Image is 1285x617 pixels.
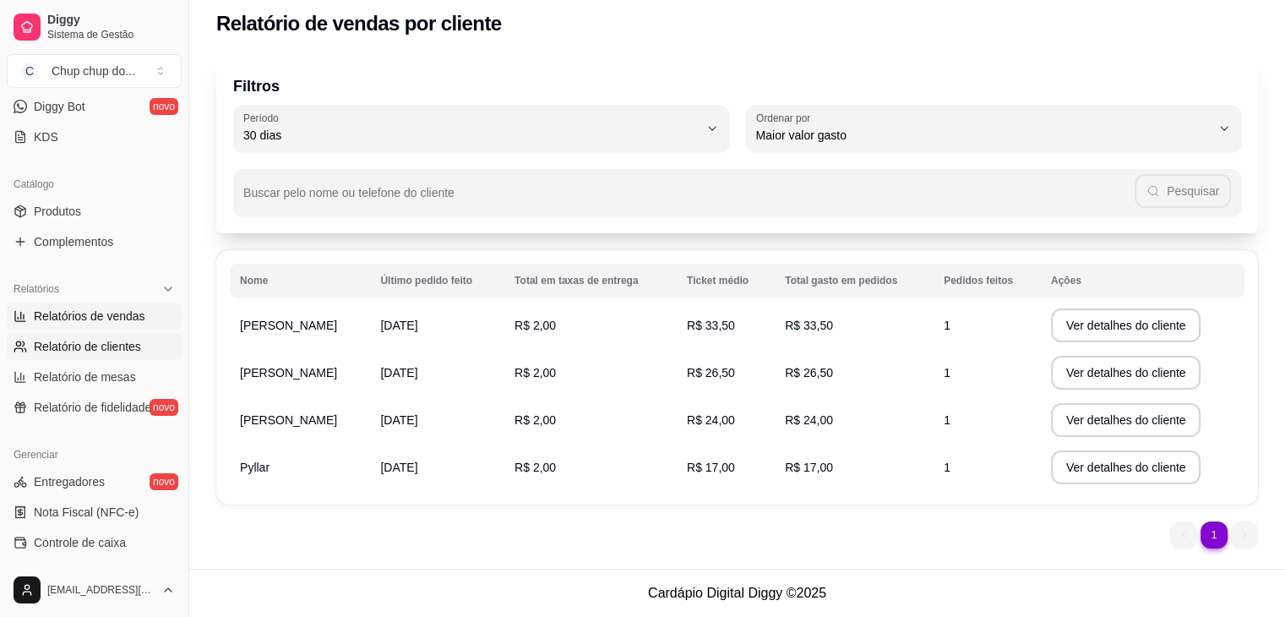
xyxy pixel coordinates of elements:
span: Controle de caixa [34,534,126,551]
th: Pedidos feitos [934,264,1041,298]
a: Produtos [7,198,182,225]
span: Complementos [34,233,113,250]
span: [PERSON_NAME] [240,319,337,332]
a: KDS [7,123,182,150]
a: Nota Fiscal (NFC-e) [7,499,182,526]
span: R$ 26,50 [785,366,833,379]
th: Ações [1041,264,1244,298]
th: Total em taxas de entrega [504,264,677,298]
span: [DATE] [380,366,417,379]
a: Controle de caixa [7,529,182,556]
a: Controle de fiado [7,560,182,587]
th: Total gasto em pedidos [775,264,934,298]
span: 1 [944,319,950,332]
li: pagination item 1 active [1201,521,1228,549]
span: Relatórios de vendas [34,308,145,325]
div: Chup chup do ... [52,63,135,79]
button: Ver detalhes do cliente [1051,356,1201,390]
span: [DATE] [380,319,417,332]
footer: Cardápio Digital Diggy © 2025 [189,569,1285,617]
a: DiggySistema de Gestão [7,7,182,47]
input: Buscar pelo nome ou telefone do cliente [243,191,1135,208]
span: R$ 2,00 [515,413,556,427]
span: Relatórios [14,282,59,296]
button: Select a team [7,54,182,88]
span: 30 dias [243,127,699,144]
button: Ordenar porMaior valor gasto [746,105,1242,152]
span: R$ 2,00 [515,366,556,379]
button: Ver detalhes do cliente [1051,450,1201,484]
span: [DATE] [380,461,417,474]
label: Ordenar por [756,111,816,125]
h2: Relatório de vendas por cliente [216,10,502,37]
span: R$ 2,00 [515,319,556,332]
p: Filtros [233,74,1241,98]
a: Relatórios de vendas [7,303,182,330]
span: R$ 33,50 [785,319,833,332]
span: R$ 2,00 [515,461,556,474]
span: Entregadores [34,473,105,490]
span: Sistema de Gestão [47,28,175,41]
span: Relatório de mesas [34,369,136,385]
span: Relatório de fidelidade [34,399,151,416]
button: Ver detalhes do cliente [1051,403,1201,437]
span: [EMAIL_ADDRESS][DOMAIN_NAME] [47,583,155,597]
span: [DATE] [380,413,417,427]
a: Entregadoresnovo [7,468,182,495]
span: Nota Fiscal (NFC-e) [34,504,139,521]
span: Diggy Bot [34,98,85,115]
span: R$ 33,50 [687,319,735,332]
span: 1 [944,366,950,379]
div: Catálogo [7,171,182,198]
span: [PERSON_NAME] [240,366,337,379]
span: Pyllar [240,461,270,474]
label: Período [243,111,284,125]
span: [PERSON_NAME] [240,413,337,427]
span: R$ 17,00 [687,461,735,474]
span: 1 [944,461,950,474]
button: Período30 dias [233,105,729,152]
span: R$ 17,00 [785,461,833,474]
a: Relatório de clientes [7,333,182,360]
span: Diggy [47,13,175,28]
span: R$ 26,50 [687,366,735,379]
a: Relatório de mesas [7,363,182,390]
a: Relatório de fidelidadenovo [7,394,182,421]
div: Gerenciar [7,441,182,468]
th: Nome [230,264,370,298]
a: Diggy Botnovo [7,93,182,120]
button: [EMAIL_ADDRESS][DOMAIN_NAME] [7,570,182,610]
span: Relatório de clientes [34,338,141,355]
span: C [21,63,38,79]
span: 1 [944,413,950,427]
button: Ver detalhes do cliente [1051,308,1201,342]
nav: pagination navigation [1162,513,1266,557]
a: Complementos [7,228,182,255]
span: Produtos [34,203,81,220]
th: Ticket médio [677,264,775,298]
span: KDS [34,128,58,145]
span: Maior valor gasto [756,127,1211,144]
th: Último pedido feito [370,264,504,298]
span: R$ 24,00 [785,413,833,427]
span: R$ 24,00 [687,413,735,427]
